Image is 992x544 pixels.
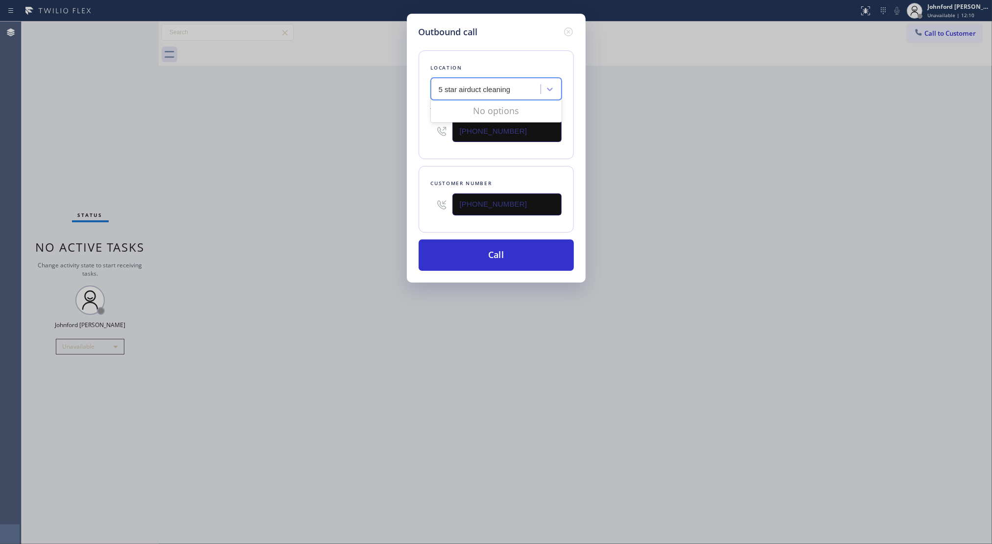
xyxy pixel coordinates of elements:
div: Location [431,63,562,73]
div: No options [431,101,562,120]
div: Customer number [431,178,562,189]
input: (123) 456-7890 [452,193,562,215]
h5: Outbound call [419,25,478,39]
button: Call [419,239,574,271]
input: (123) 456-7890 [452,120,562,142]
